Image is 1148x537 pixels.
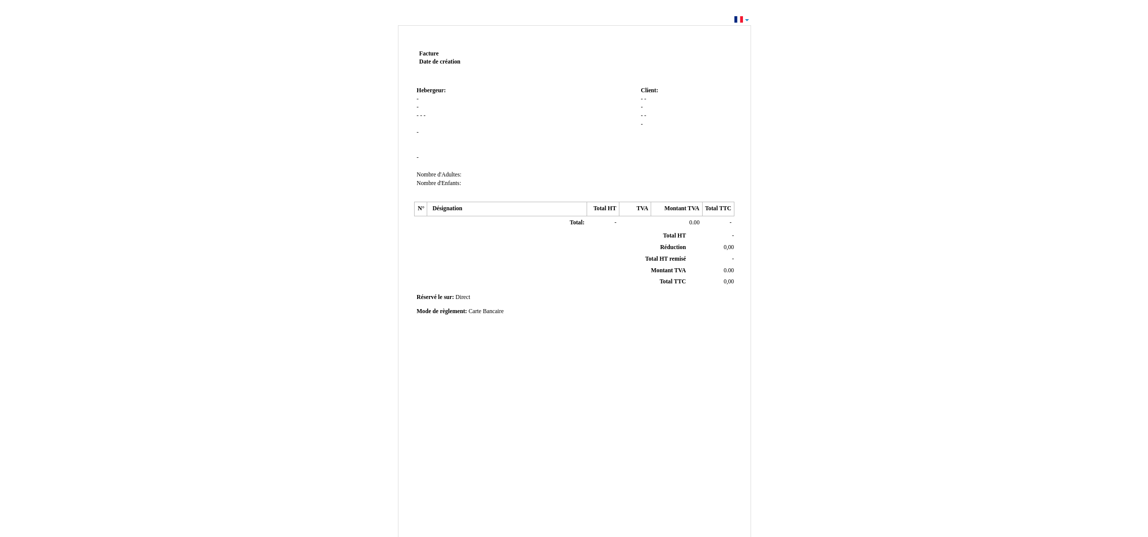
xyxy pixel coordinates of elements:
span: Facture [419,50,439,57]
span: Nombre d'Adultes: [417,171,462,178]
th: Désignation [427,202,587,216]
span: 0.00 [690,219,700,226]
span: - [641,121,643,128]
span: - [424,112,426,119]
span: Mode de règlement: [417,308,467,315]
span: 0,00 [724,278,734,285]
span: 0,00 [724,244,734,251]
strong: Date de création [419,58,461,65]
th: N° [415,202,427,216]
span: Nombre d'Enfants: [417,180,461,187]
span: sur: [444,294,454,301]
span: - [614,219,616,226]
span: Total HT [663,232,686,239]
span: Montant TVA [651,267,686,274]
span: Carte Bancaire [469,308,504,315]
span: Hebergeur: [417,87,446,94]
span: - [644,96,646,102]
span: Total TTC [660,278,686,285]
span: - [730,219,732,226]
span: - [641,96,643,102]
span: - [417,129,419,136]
span: - [417,96,419,102]
th: Total HT [587,202,619,216]
th: TVA [619,202,651,216]
span: Réduction [660,244,686,251]
span: Direct [455,294,470,301]
span: - [420,112,422,119]
th: Total TTC [702,202,734,216]
span: - [641,104,643,110]
span: - [417,154,419,161]
span: - [417,112,419,119]
span: Total HT remisé [645,256,686,262]
th: Montant TVA [651,202,702,216]
span: - [732,232,734,239]
span: 0.00 [724,267,734,274]
span: - [732,256,734,262]
span: - [417,104,419,110]
span: - [644,112,646,119]
span: - [641,112,643,119]
span: Client: [641,87,658,94]
span: Réservé le [417,294,442,301]
span: Total: [569,219,584,226]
